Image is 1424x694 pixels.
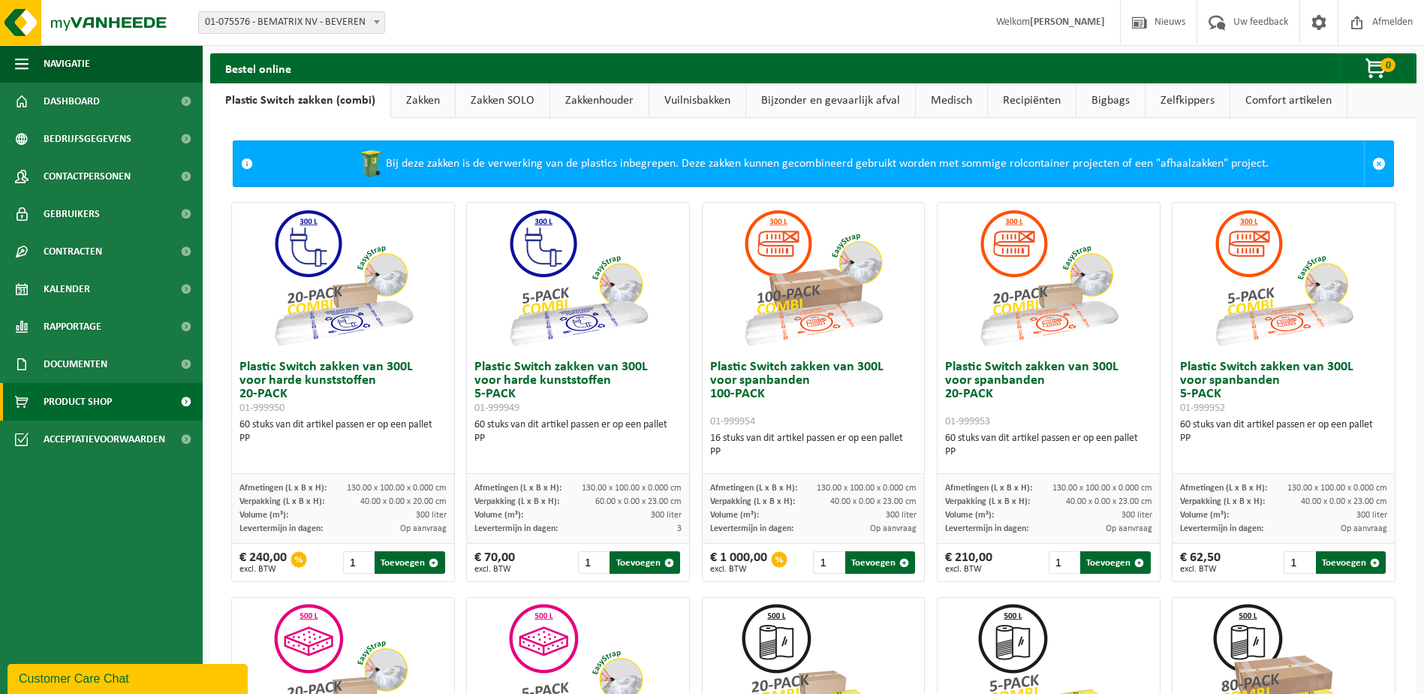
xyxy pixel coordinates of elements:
[845,551,915,574] button: Toevoegen
[1049,551,1079,574] input: 1
[830,497,917,506] span: 40.00 x 0.00 x 23.00 cm
[974,203,1124,353] img: 01-999953
[239,361,447,415] h3: Plastic Switch zakken van 300L voor harde kunststoffen 20-PACK
[710,524,793,533] span: Levertermijn in dagen:
[1121,511,1152,520] span: 300 liter
[746,83,915,118] a: Bijzonder en gevaarlijk afval
[199,12,384,33] span: 01-075576 - BEMATRIX NV - BEVEREN
[595,497,682,506] span: 60.00 x 0.00 x 23.00 cm
[710,432,917,459] div: 16 stuks van dit artikel passen er op een pallet
[44,158,131,195] span: Contactpersonen
[44,383,112,421] span: Product Shop
[8,661,251,694] iframe: chat widget
[710,484,797,493] span: Afmetingen (L x B x H):
[1284,551,1314,574] input: 1
[1180,511,1229,520] span: Volume (m³):
[1106,524,1152,533] span: Op aanvraag
[945,432,1152,459] div: 60 stuks van dit artikel passen er op een pallet
[239,432,447,445] div: PP
[1301,497,1387,506] span: 40.00 x 0.00 x 23.00 cm
[651,511,682,520] span: 300 liter
[550,83,649,118] a: Zakkenhouder
[198,11,385,34] span: 01-075576 - BEMATRIX NV - BEVEREN
[649,83,745,118] a: Vuilnisbakken
[239,565,287,574] span: excl. BTW
[400,524,447,533] span: Op aanvraag
[710,511,759,520] span: Volume (m³):
[456,83,549,118] a: Zakken SOLO
[375,551,444,574] button: Toevoegen
[610,551,679,574] button: Toevoegen
[356,149,386,179] img: WB-0240-HPE-GN-50.png
[1180,524,1263,533] span: Levertermijn in dagen:
[1180,565,1221,574] span: excl. BTW
[710,497,795,506] span: Verpakking (L x B x H):
[44,83,100,120] span: Dashboard
[817,484,917,493] span: 130.00 x 100.00 x 0.000 cm
[474,361,682,415] h3: Plastic Switch zakken van 300L voor harde kunststoffen 5-PACK
[710,445,917,459] div: PP
[416,511,447,520] span: 300 liter
[738,203,888,353] img: 01-999954
[1341,524,1387,533] span: Op aanvraag
[268,203,418,353] img: 01-999950
[474,497,559,506] span: Verpakking (L x B x H):
[578,551,608,574] input: 1
[1364,141,1393,186] a: Sluit melding
[1030,17,1105,28] strong: [PERSON_NAME]
[239,497,324,506] span: Verpakking (L x B x H):
[44,345,107,383] span: Documenten
[210,83,390,118] a: Plastic Switch zakken (combi)
[44,308,101,345] span: Rapportage
[945,551,992,574] div: € 210,00
[916,83,987,118] a: Medisch
[1180,432,1387,445] div: PP
[1146,83,1230,118] a: Zelfkippers
[474,565,515,574] span: excl. BTW
[1287,484,1387,493] span: 130.00 x 100.00 x 0.000 cm
[710,551,767,574] div: € 1 000,00
[945,416,990,427] span: 01-999953
[391,83,455,118] a: Zakken
[343,551,373,574] input: 1
[44,45,90,83] span: Navigatie
[582,484,682,493] span: 130.00 x 100.00 x 0.000 cm
[260,141,1364,186] div: Bij deze zakken is de verwerking van de plastics inbegrepen. Deze zakken kunnen gecombineerd gebr...
[44,421,165,458] span: Acceptatievoorwaarden
[1340,53,1415,83] button: 0
[710,416,755,427] span: 01-999954
[44,120,131,158] span: Bedrijfsgegevens
[988,83,1076,118] a: Recipiënten
[239,524,323,533] span: Levertermijn in dagen:
[1180,361,1387,415] h3: Plastic Switch zakken van 300L voor spanbanden 5-PACK
[474,418,682,445] div: 60 stuks van dit artikel passen er op een pallet
[1180,403,1225,414] span: 01-999952
[1180,418,1387,445] div: 60 stuks van dit artikel passen er op een pallet
[239,403,284,414] span: 01-999950
[347,484,447,493] span: 130.00 x 100.00 x 0.000 cm
[474,551,515,574] div: € 70,00
[210,53,306,83] h2: Bestel online
[710,565,767,574] span: excl. BTW
[945,565,992,574] span: excl. BTW
[813,551,843,574] input: 1
[945,497,1030,506] span: Verpakking (L x B x H):
[710,361,917,428] h3: Plastic Switch zakken van 300L voor spanbanden 100-PACK
[239,418,447,445] div: 60 stuks van dit artikel passen er op een pallet
[1180,484,1267,493] span: Afmetingen (L x B x H):
[945,445,1152,459] div: PP
[474,511,523,520] span: Volume (m³):
[474,524,558,533] span: Levertermijn in dagen:
[239,551,287,574] div: € 240,00
[474,432,682,445] div: PP
[239,511,288,520] span: Volume (m³):
[1052,484,1152,493] span: 130.00 x 100.00 x 0.000 cm
[677,524,682,533] span: 3
[44,233,102,270] span: Contracten
[44,195,100,233] span: Gebruikers
[360,497,447,506] span: 40.00 x 0.00 x 20.00 cm
[1180,497,1265,506] span: Verpakking (L x B x H):
[1066,497,1152,506] span: 40.00 x 0.00 x 23.00 cm
[503,203,653,353] img: 01-999949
